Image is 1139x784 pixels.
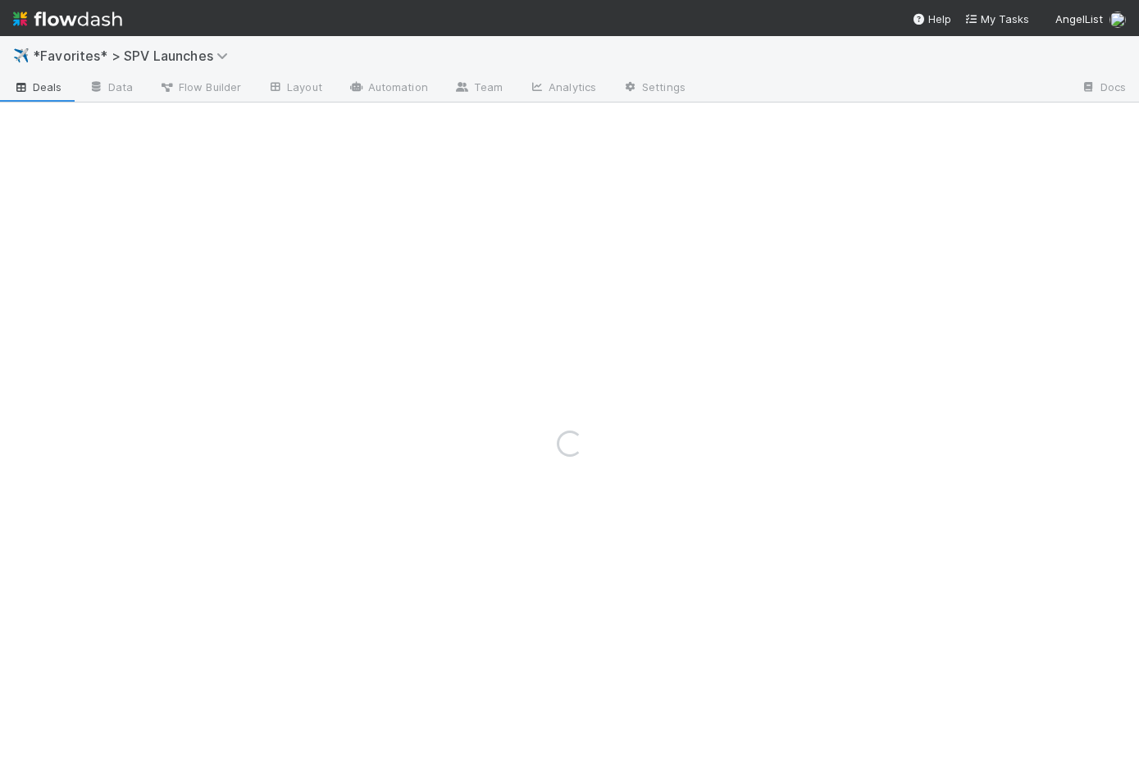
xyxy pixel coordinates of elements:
a: Data [75,75,146,102]
span: Flow Builder [159,79,241,95]
a: Layout [254,75,335,102]
a: Automation [335,75,441,102]
a: Team [441,75,516,102]
a: Flow Builder [146,75,254,102]
img: avatar_b18de8e2-1483-4e81-aa60-0a3d21592880.png [1109,11,1126,28]
img: logo-inverted-e16ddd16eac7371096b0.svg [13,5,122,33]
span: Deals [13,79,62,95]
a: My Tasks [964,11,1029,27]
span: *Favorites* > SPV Launches [33,48,236,64]
a: Docs [1068,75,1139,102]
a: Settings [609,75,699,102]
div: Help [912,11,951,27]
span: ✈️ [13,48,30,62]
a: Analytics [516,75,609,102]
span: My Tasks [964,12,1029,25]
span: AngelList [1055,12,1103,25]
